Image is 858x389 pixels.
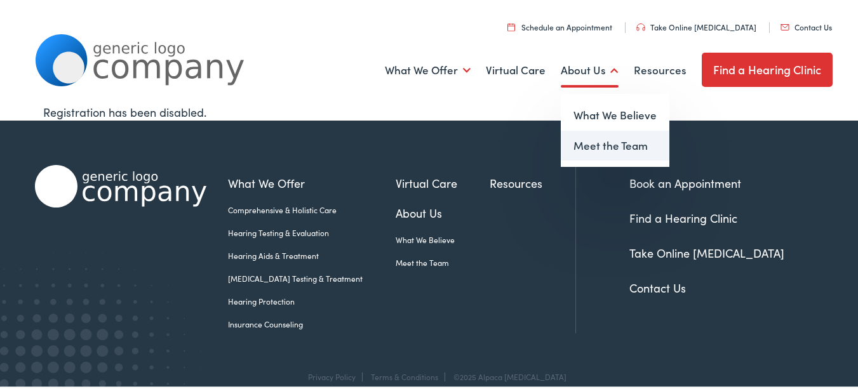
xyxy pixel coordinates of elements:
a: Resources [634,45,687,92]
a: Resources [490,173,575,190]
a: About Us [561,45,619,92]
a: Meet the Team [396,255,490,267]
img: utility icon [507,21,515,29]
a: Hearing Aids & Treatment [228,248,396,260]
a: Hearing Testing & Evaluation [228,225,396,237]
a: Privacy Policy [308,369,356,380]
div: Registration has been disabled. [43,102,824,119]
a: [MEDICAL_DATA] Testing & Treatment [228,271,396,282]
a: Contact Us [629,278,686,294]
a: Insurance Counseling [228,317,396,328]
a: What We Offer [228,173,396,190]
a: Virtual Care [396,173,490,190]
img: Alpaca Audiology [35,163,206,206]
a: What We Offer [385,45,471,92]
a: Take Online [MEDICAL_DATA] [636,20,756,30]
img: utility icon [781,22,789,29]
a: Comprehensive & Holistic Care [228,202,396,214]
a: What We Believe [561,98,669,129]
a: Terms & Conditions [371,369,438,380]
a: Find a Hearing Clinic [702,51,833,85]
a: Take Online [MEDICAL_DATA] [629,243,784,259]
div: ©2025 Alpaca [MEDICAL_DATA] [447,371,566,379]
a: Meet the Team [561,129,669,159]
a: About Us [396,202,490,220]
img: utility icon [636,22,645,29]
a: Find a Hearing Clinic [629,208,737,224]
a: Book an Appointment [629,173,741,189]
a: Virtual Care [486,45,546,92]
a: Hearing Protection [228,294,396,305]
a: Schedule an Appointment [507,20,612,30]
a: Contact Us [781,20,832,30]
a: What We Believe [396,232,490,244]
